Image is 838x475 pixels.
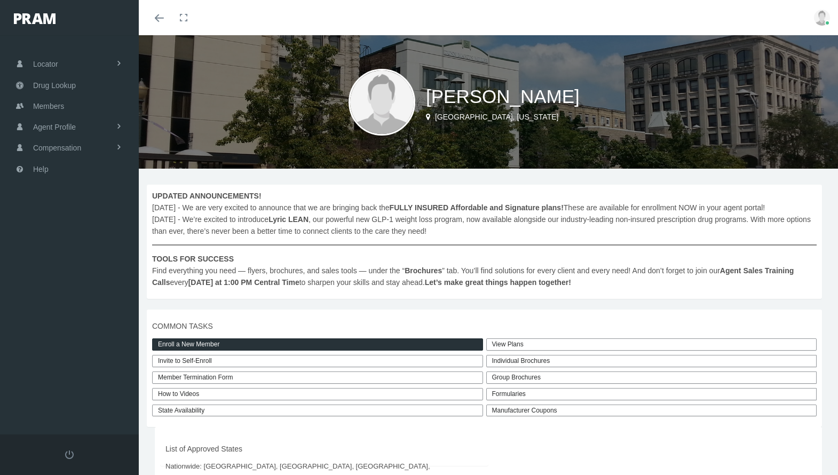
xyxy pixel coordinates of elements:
span: COMMON TASKS [152,320,817,332]
img: PRAM_20_x_78.png [14,13,56,24]
b: FULLY INSURED Affordable and Signature plans! [390,203,564,212]
div: Group Brochures [486,371,817,384]
b: UPDATED ANNOUNCEMENTS! [152,192,262,200]
a: Manufacturer Coupons [486,405,817,417]
a: View Plans [486,338,817,351]
a: Invite to Self-Enroll [152,355,483,367]
img: user-placeholder.jpg [814,10,830,26]
a: Member Termination Form [152,371,483,384]
b: TOOLS FOR SUCCESS [152,255,234,263]
span: Agent Profile [33,117,76,137]
span: Drug Lookup [33,75,76,96]
a: How to Videos [152,388,483,400]
img: user-placeholder.jpg [349,69,415,136]
a: Enroll a New Member [152,338,483,351]
b: [DATE] at 1:00 PM Central Time [188,278,299,287]
span: [DATE] - We are very excited to announce that we are bringing back the These are available for en... [152,190,817,288]
b: Lyric LEAN [268,215,309,224]
b: Brochures [405,266,442,275]
span: [GEOGRAPHIC_DATA], [US_STATE] [435,113,559,121]
span: Compensation [33,138,81,158]
span: Members [33,96,64,116]
span: [PERSON_NAME] [426,86,580,107]
div: Individual Brochures [486,355,817,367]
span: Help [33,159,49,179]
span: Locator [33,54,58,74]
span: List of Approved States [165,443,483,455]
b: Let’s make great things happen together! [425,278,571,287]
a: State Availability [152,405,483,417]
div: Formularies [486,388,817,400]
